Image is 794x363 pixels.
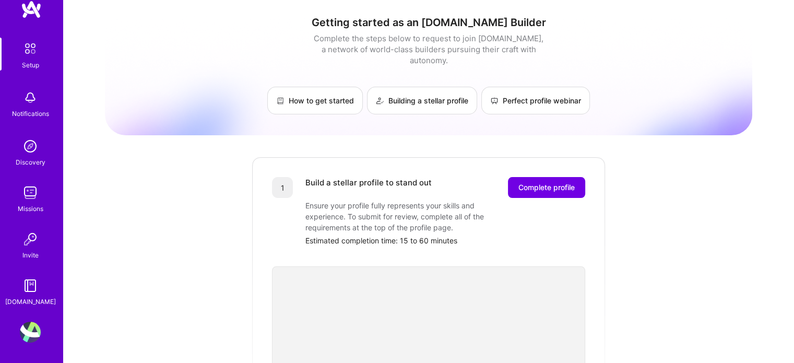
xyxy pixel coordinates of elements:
[508,177,585,198] button: Complete profile
[20,229,41,250] img: Invite
[22,60,39,71] div: Setup
[20,87,41,108] img: bell
[305,235,585,246] div: Estimated completion time: 15 to 60 minutes
[5,296,56,307] div: [DOMAIN_NAME]
[481,87,590,114] a: Perfect profile webinar
[272,177,293,198] div: 1
[18,203,43,214] div: Missions
[276,97,285,105] img: How to get started
[518,182,575,193] span: Complete profile
[22,250,39,261] div: Invite
[16,157,45,168] div: Discovery
[20,182,41,203] img: teamwork
[376,97,384,105] img: Building a stellar profile
[19,38,41,60] img: setup
[267,87,363,114] a: How to get started
[20,136,41,157] img: discovery
[490,97,499,105] img: Perfect profile webinar
[305,200,514,233] div: Ensure your profile fully represents your skills and experience. To submit for review, complete a...
[305,177,432,198] div: Build a stellar profile to stand out
[20,275,41,296] img: guide book
[367,87,477,114] a: Building a stellar profile
[17,322,43,343] a: User Avatar
[20,322,41,343] img: User Avatar
[311,33,546,66] div: Complete the steps below to request to join [DOMAIN_NAME], a network of world-class builders purs...
[105,16,752,29] h1: Getting started as an [DOMAIN_NAME] Builder
[12,108,49,119] div: Notifications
